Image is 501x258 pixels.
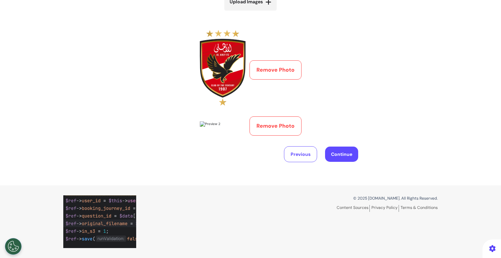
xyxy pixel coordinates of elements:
a: Terms & Conditions [401,205,438,210]
button: Remove Photo [250,60,302,80]
img: Spectrum.Life logo [63,195,136,248]
button: Open Preferences [5,238,22,255]
a: Content Sources [337,205,370,212]
img: Preview 1 [200,30,246,106]
button: Continue [325,147,358,162]
a: Privacy Policy [371,205,399,212]
button: Remove Photo [250,116,302,136]
p: © 2025 [DOMAIN_NAME]. All Rights Reserved. [255,195,438,201]
img: Preview 2 [200,121,246,127]
button: Previous [284,146,317,162]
